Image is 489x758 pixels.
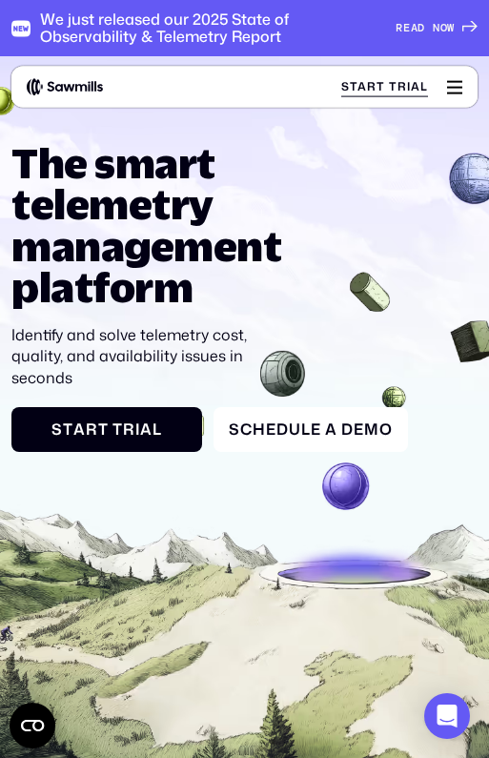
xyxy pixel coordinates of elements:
[51,420,63,439] span: S
[40,11,380,45] div: We just released our 2025 State of Observability & Telemetry Report
[11,142,301,307] h1: The smart telemetry management platform
[253,420,266,439] span: h
[86,420,98,439] span: r
[10,703,55,748] button: Open CMP widget
[325,420,337,439] span: a
[153,420,162,439] span: l
[276,420,289,439] span: d
[418,21,425,34] span: D
[396,21,478,36] a: READNOW
[11,324,301,388] p: Identify and solve telemetry cost, quality, and availability issues in seconds
[364,420,379,439] span: m
[229,420,240,439] span: S
[433,21,440,34] span: N
[98,420,109,439] span: t
[354,420,364,439] span: e
[289,420,301,439] span: u
[135,420,140,439] span: i
[11,407,202,452] a: StartTrial
[123,420,135,439] span: r
[63,420,73,439] span: t
[140,420,153,439] span: a
[214,407,408,452] a: ScheduleaDemo
[341,420,354,439] span: D
[73,420,86,439] span: a
[341,81,428,92] div: Start Trial
[440,21,448,34] span: O
[112,420,123,439] span: T
[424,693,470,739] div: Open Intercom Messenger
[240,420,253,439] span: c
[266,420,276,439] span: e
[379,420,393,439] span: o
[403,21,411,34] span: E
[301,420,311,439] span: l
[341,77,428,97] a: Start Trial
[411,21,418,34] span: A
[311,420,321,439] span: e
[447,21,455,34] span: W
[396,21,403,34] span: R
